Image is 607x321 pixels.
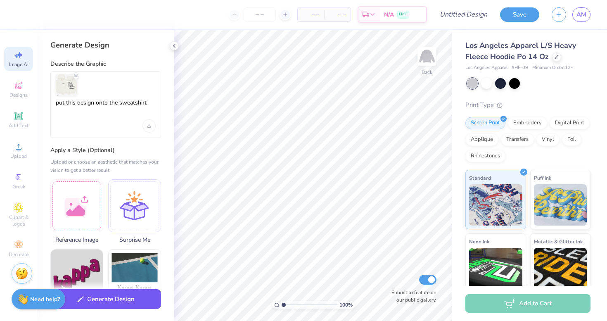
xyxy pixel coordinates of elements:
[384,10,394,19] span: N/A
[399,12,408,17] span: FREE
[50,235,103,244] span: Reference Image
[536,133,560,146] div: Vinyl
[422,69,432,76] div: Back
[469,174,491,182] span: Standard
[50,289,161,309] button: Generate Design
[501,133,534,146] div: Transfers
[50,40,161,50] div: Generate Design
[534,237,583,246] span: Metallic & Glitter Ink
[109,250,161,302] img: Photorealistic
[508,117,547,129] div: Embroidery
[469,184,522,226] img: Standard
[465,100,590,110] div: Print Type
[108,235,161,244] span: Surprise Me
[465,64,507,71] span: Los Angeles Apparel
[465,40,576,62] span: Los Angeles Apparel L/S Heavy Fleece Hoodie Po 14 Oz
[50,158,161,174] div: Upload or choose an aesthetic that matches your vision to get a better result
[10,153,27,159] span: Upload
[73,72,79,79] svg: Remove uploaded image
[576,10,586,19] span: AM
[534,184,587,226] img: Puff Ink
[244,7,276,22] input: – –
[532,64,574,71] span: Minimum Order: 12 +
[500,7,539,22] button: Save
[50,146,161,155] label: Apply a Style (Optional)
[433,6,494,23] input: Untitled Design
[469,237,489,246] span: Neon Ink
[12,183,25,190] span: Greek
[303,10,319,19] span: – –
[142,119,156,133] div: Upload image
[9,251,28,258] span: Decorate
[50,60,161,68] label: Describe the Graphic
[4,214,33,227] span: Clipart & logos
[9,92,28,98] span: Designs
[56,74,77,96] img: Upload 1
[419,48,435,64] img: Back
[9,122,28,129] span: Add Text
[30,295,60,303] strong: Need help?
[465,133,498,146] div: Applique
[339,301,353,309] span: 100 %
[465,150,505,162] div: Rhinestones
[329,10,346,19] span: – –
[387,289,436,304] label: Submit to feature on our public gallery.
[9,61,28,68] span: Image AI
[465,117,505,129] div: Screen Print
[56,99,156,120] textarea: put this design onto the sweatshirt
[469,248,522,289] img: Neon Ink
[534,248,587,289] img: Metallic & Glitter Ink
[562,133,581,146] div: Foil
[51,250,103,302] img: Text-Based
[550,117,590,129] div: Digital Print
[534,174,551,182] span: Puff Ink
[512,64,528,71] span: # HF-09
[572,7,590,22] a: AM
